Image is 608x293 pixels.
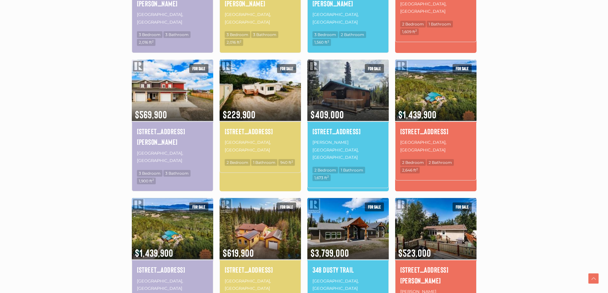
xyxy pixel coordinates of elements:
span: For sale [189,64,208,73]
sup: 2 [152,178,154,181]
sup: 2 [416,167,418,171]
a: [STREET_ADDRESS] [400,126,471,137]
span: 1 Bathroom [427,21,453,27]
span: 1 Bathroom [251,159,277,166]
p: [GEOGRAPHIC_DATA], [GEOGRAPHIC_DATA] [312,10,384,26]
span: $1,439,900 [395,100,477,121]
img: 1745 NORTH KLONDIKE HIGHWAY, Whitehorse North, Yukon [395,58,477,122]
span: $409,000 [307,100,389,121]
sup: 2 [152,40,154,43]
p: [GEOGRAPHIC_DATA], [GEOGRAPHIC_DATA] [225,277,296,293]
img: 1745 NORTH KLONDIKE HIGHWAY, Whitehorse North, Yukon [132,197,213,260]
p: [GEOGRAPHIC_DATA], [GEOGRAPHIC_DATA] [137,149,208,165]
span: 2 Bathroom [339,31,366,38]
span: $569,900 [132,100,213,121]
sup: 2 [415,29,417,32]
p: [GEOGRAPHIC_DATA], [GEOGRAPHIC_DATA] [225,10,296,26]
p: [GEOGRAPHIC_DATA], [GEOGRAPHIC_DATA] [312,277,384,293]
span: $3,799,000 [307,238,389,260]
span: 2 Bedroom [400,21,426,27]
p: [GEOGRAPHIC_DATA], [GEOGRAPHIC_DATA] [137,10,208,26]
span: 1 Bathroom [339,167,365,173]
span: 2,016 ft [137,39,155,46]
p: [GEOGRAPHIC_DATA], [GEOGRAPHIC_DATA] [225,138,296,154]
a: [STREET_ADDRESS] [137,264,208,275]
span: For sale [453,202,472,211]
span: For sale [277,202,296,211]
img: 348 DUSTY TRAIL, Whitehorse North, Yukon [307,197,389,260]
span: 3 Bedroom [137,31,162,38]
span: 3 Bedroom [137,170,162,177]
span: 3 Bathroom [163,170,191,177]
span: For sale [189,202,208,211]
img: 116 LOWELL STREET, Haines Junction, Yukon [395,197,477,260]
span: 1,560 ft [312,39,331,46]
p: [GEOGRAPHIC_DATA], [GEOGRAPHIC_DATA] [400,138,471,154]
span: 2 Bedroom [225,159,250,166]
span: 2 Bathroom [427,159,454,166]
span: For sale [277,64,296,73]
a: [STREET_ADDRESS][PERSON_NAME] [137,126,208,147]
span: 2,016 ft [225,39,243,46]
span: $229,900 [220,100,301,121]
span: 3 Bedroom [225,31,250,38]
span: 3 Bathroom [163,31,191,38]
span: 2 Bedroom [400,159,426,166]
span: $1,439,900 [132,238,213,260]
span: 3 Bedroom [312,31,338,38]
span: For sale [365,64,384,73]
a: [STREET_ADDRESS] [225,126,296,137]
a: [STREET_ADDRESS][PERSON_NAME] [400,264,471,286]
span: 2,646 ft [400,167,420,173]
a: [STREET_ADDRESS] [225,264,296,275]
sup: 2 [291,160,293,163]
span: 1,900 ft [137,178,156,184]
span: $523,000 [395,238,477,260]
span: For sale [365,202,384,211]
span: 2 Bedroom [312,167,338,173]
sup: 2 [327,175,329,178]
span: $619,900 [220,238,301,260]
span: 1,609 ft [400,28,419,35]
p: [PERSON_NAME][GEOGRAPHIC_DATA], [GEOGRAPHIC_DATA] [312,138,384,162]
a: [STREET_ADDRESS] [312,126,384,137]
a: 348 Dusty Trail [312,264,384,275]
img: 15-200 LOBIRD ROAD, Whitehorse, Yukon [220,58,301,122]
span: 3 Bathroom [251,31,278,38]
img: 119 ALSEK CRESCENT, Haines Junction, Yukon [307,58,389,122]
p: [GEOGRAPHIC_DATA], [GEOGRAPHIC_DATA] [137,277,208,293]
span: For sale [453,64,472,73]
img: 1-19 BAILEY PLACE, Whitehorse, Yukon [132,58,213,122]
span: 940 ft [278,159,295,166]
img: 3 CANENGER WAY, Whitehorse South, Yukon [220,197,301,260]
sup: 2 [327,40,329,43]
span: 1,673 ft [312,174,331,181]
sup: 2 [240,40,241,43]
